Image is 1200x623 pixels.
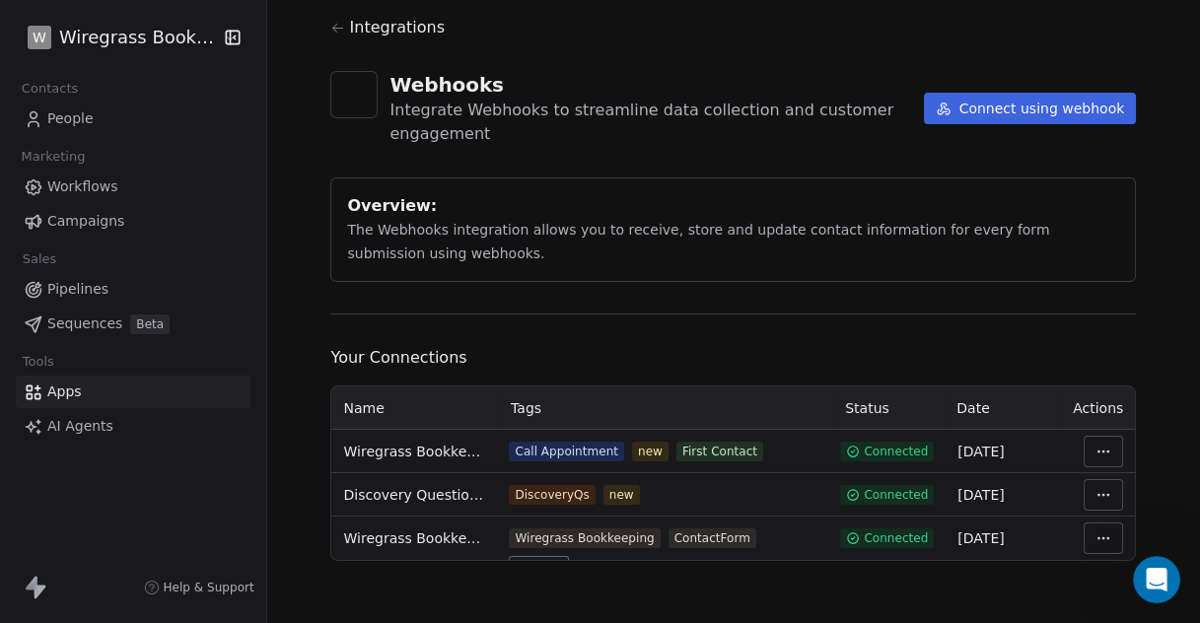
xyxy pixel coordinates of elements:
span: Home [43,491,88,505]
span: Discovery Questionnaire [343,485,485,505]
span: Wiregrass Bookkeeping [59,25,219,50]
span: Help & Support [164,580,254,595]
span: Help [313,491,344,505]
div: Recent message [40,248,354,269]
div: Send us a message [20,345,375,399]
span: Marketing [13,142,94,172]
span: The Webhooks integration allows you to receive, store and update contact information for every fo... [347,222,1049,261]
img: Profile image for Mrinal [40,278,80,317]
div: Recent messageProfile image for MrinalWorkspace name is Wiregrass Bookkeeping. Workflow is &quot;... [20,232,375,335]
div: ContactForm [674,530,750,546]
button: Messages [131,442,262,520]
span: Tags [511,400,541,416]
div: Mrinal [88,298,130,318]
span: People [47,108,94,129]
a: Integrations [330,16,1136,39]
div: Webhooks [389,71,923,99]
span: Sequences [47,313,122,334]
a: Workflows [16,171,250,203]
div: Close [339,32,375,67]
span: Sales [14,244,65,274]
div: Overview: [347,194,1119,218]
a: SequencesBeta [16,308,250,340]
div: new [609,487,634,503]
span: Wiregrass Bookkeeping - [PERSON_NAME] [343,442,485,461]
span: Connected [864,530,928,546]
span: Workflows [47,176,118,197]
span: Name [343,400,384,416]
span: Connected [864,444,928,459]
img: webhooks.svg [341,81,369,108]
span: Integrations [349,16,445,39]
span: Workspace name is Wiregrass Bookkeeping. Workflow is &quot;Discovery Questionnaire&quot; [88,279,743,295]
span: Wiregrass Bookkeeping ContactUs Lead [343,528,485,548]
span: [DATE] [957,487,1004,503]
span: AI Agents [47,416,113,437]
span: [DATE] [957,444,1004,459]
img: Profile image for Mrinal [77,32,116,71]
span: Connected [864,487,928,503]
span: Beta [130,314,170,334]
span: [DATE] [957,530,1004,546]
span: Tools [14,347,62,377]
span: Campaigns [47,211,124,232]
div: new [638,444,663,459]
img: Profile image for Harinder [114,32,154,71]
span: Date [956,400,989,416]
div: Send us a message [40,362,329,382]
div: DiscoveryQs [515,487,589,503]
a: People [16,103,250,135]
div: • 1h ago [134,298,190,318]
span: W [33,28,46,47]
img: Profile image for Siddarth [39,32,79,71]
button: Connect using webhook [924,93,1137,124]
span: Actions [1073,400,1123,416]
button: Help [263,442,394,520]
span: Status [845,400,889,416]
div: Call Appointment [515,444,618,459]
span: Apps [47,381,82,402]
p: How can we help? [39,173,355,207]
span: Contacts [13,74,87,104]
span: Messages [164,491,232,505]
a: AI Agents [16,410,250,443]
div: Integrate Webhooks to streamline data collection and customer engagement [389,99,923,146]
a: Help & Support [144,580,254,595]
div: Profile image for MrinalWorkspace name is Wiregrass Bookkeeping. Workflow is &quot;Discovery Ques... [21,261,374,334]
button: WWiregrass Bookkeeping [24,21,210,54]
a: Pipelines [16,273,250,306]
iframe: Intercom live chat [1133,556,1180,603]
p: Hi D 👋 [39,140,355,173]
span: + 1 more [509,556,569,576]
span: Your Connections [330,346,1136,370]
a: Apps [16,376,250,408]
div: Wiregrass Bookkeeping [515,530,654,546]
a: Campaigns [16,205,250,238]
div: First Contact [682,444,757,459]
span: Pipelines [47,279,108,300]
